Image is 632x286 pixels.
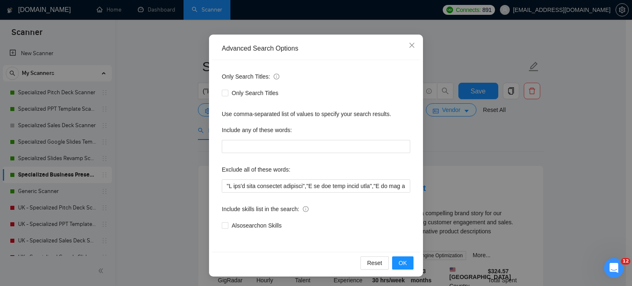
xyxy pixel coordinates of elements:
span: 12 [621,258,630,265]
button: Reset [360,256,389,270]
label: Include any of these words: [222,123,292,137]
button: OK [392,256,414,270]
span: info-circle [303,206,309,212]
span: Include skills list in the search: [222,205,309,214]
label: Exclude all of these words: [222,163,290,176]
span: Also search on Skills [228,221,285,230]
span: Only Search Titles [228,88,282,98]
button: Close [401,35,423,57]
span: OK [399,258,407,267]
iframe: Intercom live chat [604,258,624,278]
span: close [409,42,415,49]
span: info-circle [274,74,279,79]
span: Only Search Titles: [222,72,279,81]
div: Use comma-separated list of values to specify your search results. [222,109,410,119]
div: Advanced Search Options [222,44,410,53]
span: Reset [367,258,382,267]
